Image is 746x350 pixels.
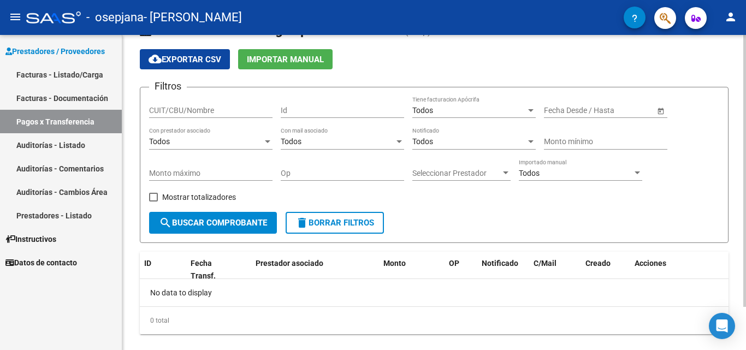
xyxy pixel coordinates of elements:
[140,252,186,288] datatable-header-cell: ID
[159,218,267,228] span: Buscar Comprobante
[140,307,729,334] div: 0 total
[247,55,324,64] span: Importar Manual
[256,259,323,268] span: Prestador asociado
[635,259,666,268] span: Acciones
[519,169,540,177] span: Todos
[529,252,581,288] datatable-header-cell: C/Mail
[191,259,216,280] span: Fecha Transf.
[544,106,578,115] input: Start date
[251,252,379,288] datatable-header-cell: Prestador asociado
[238,49,333,69] button: Importar Manual
[286,212,384,234] button: Borrar Filtros
[149,79,187,94] h3: Filtros
[383,259,406,268] span: Monto
[581,252,630,288] datatable-header-cell: Creado
[9,10,22,23] mat-icon: menu
[149,137,170,146] span: Todos
[445,252,477,288] datatable-header-cell: OP
[709,313,735,339] div: Open Intercom Messenger
[477,252,529,288] datatable-header-cell: Notificado
[412,137,433,146] span: Todos
[412,169,501,178] span: Seleccionar Prestador
[295,216,309,229] mat-icon: delete
[379,252,445,288] datatable-header-cell: Monto
[144,259,151,268] span: ID
[587,106,641,115] input: End date
[5,233,56,245] span: Instructivos
[585,259,611,268] span: Creado
[630,252,729,288] datatable-header-cell: Acciones
[295,218,374,228] span: Borrar Filtros
[5,257,77,269] span: Datos de contacto
[159,216,172,229] mat-icon: search
[140,49,230,69] button: Exportar CSV
[724,10,737,23] mat-icon: person
[281,137,301,146] span: Todos
[482,259,518,268] span: Notificado
[412,106,433,115] span: Todos
[186,252,235,288] datatable-header-cell: Fecha Transf.
[144,5,242,29] span: - [PERSON_NAME]
[449,259,459,268] span: OP
[149,55,221,64] span: Exportar CSV
[5,45,105,57] span: Prestadores / Proveedores
[162,191,236,204] span: Mostrar totalizadores
[140,279,729,306] div: No data to display
[655,105,666,116] button: Open calendar
[86,5,144,29] span: - osepjana
[149,212,277,234] button: Buscar Comprobante
[534,259,556,268] span: C/Mail
[149,52,162,66] mat-icon: cloud_download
